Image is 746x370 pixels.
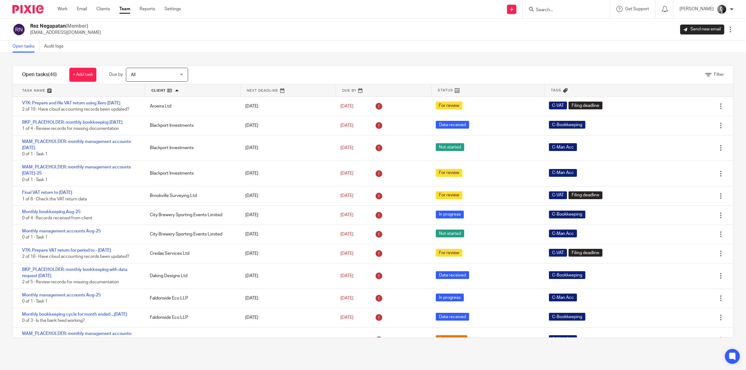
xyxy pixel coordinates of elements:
[144,190,239,202] div: Brookville Surveying Ltd
[679,6,714,12] p: [PERSON_NAME]
[436,294,464,301] span: In progress
[717,4,727,14] img: DSC_9061-3.jpg
[239,228,334,240] div: [DATE]
[549,249,567,257] span: C-VAT
[625,7,649,11] span: Get Support
[58,6,67,12] a: Work
[239,270,334,282] div: [DATE]
[436,211,464,218] span: In progress
[239,119,334,132] div: [DATE]
[549,271,585,279] span: C-Bookkeeping
[340,171,353,176] span: [DATE]
[22,120,122,125] a: BKP_PLACEHOLDER: monthly bookkeeping [DATE]
[436,102,462,109] span: For review
[549,191,567,199] span: C-VAT
[239,247,334,260] div: [DATE]
[340,146,353,150] span: [DATE]
[22,248,111,253] a: VTK: Prepare VAT return for period to - [DATE]
[22,210,81,214] a: Monthly bookkeeping Aug-25
[22,299,48,304] span: 0 of 1 · Task 1
[549,294,577,301] span: C-Man Acc
[340,296,353,300] span: [DATE]
[12,40,39,53] a: Open tasks
[436,249,462,257] span: For review
[340,104,353,108] span: [DATE]
[22,139,131,150] a: MAM_PLACEHOLDER: monthly management accounts [DATE]
[22,190,72,195] a: Final VAT return to [DATE]
[30,23,101,30] h2: Rez Negapatan
[436,169,462,177] span: For review
[12,23,25,36] img: svg%3E
[22,235,48,240] span: 0 of 1 · Task 1
[535,7,591,13] input: Search
[144,100,239,112] div: Aroeira Ltd
[714,72,724,77] span: Filter
[22,229,101,233] a: Monthly management accounts Aug-25
[436,335,467,343] span: Dependency
[22,267,127,278] a: BKP_PLACEHOLDER: monthly bookkeeping with data request [DATE]
[549,335,577,343] span: C-Man Acc
[340,213,353,217] span: [DATE]
[340,194,353,198] span: [DATE]
[22,280,119,285] span: 2 of 5 · Review records for missing documentation
[549,313,585,321] span: C-Bookkeeping
[436,191,462,199] span: For review
[22,178,48,182] span: 0 of 1 · Task 1
[144,311,239,324] div: Faldonside Eco LLP
[569,191,602,199] span: Filing deadline
[549,230,577,237] span: C-Man Acc
[680,25,724,34] a: Send new email
[119,6,130,12] a: Team
[22,197,87,201] span: 1 of 8 · Check the VAT return data
[436,313,469,321] span: Data received
[436,143,464,151] span: Not started
[109,71,123,78] p: Due by
[239,100,334,112] div: [DATE]
[436,121,469,129] span: Data received
[569,249,602,257] span: Filing deadline
[48,72,57,77] span: (46)
[22,293,101,297] a: Monthly management accounts Aug-25
[69,68,96,82] a: + Add task
[96,6,110,12] a: Clients
[144,270,239,282] div: Daking Designs Ltd
[340,123,353,128] span: [DATE]
[164,6,181,12] a: Settings
[22,318,85,323] span: 0 of 3 · Is the bank feed working?
[549,102,567,109] span: C-VAT
[551,88,561,93] span: Tags
[239,292,334,304] div: [DATE]
[22,126,119,131] span: 1 of 4 · Review records for missing documentation
[144,228,239,240] div: City Brewery Sporting Events Limited
[22,71,57,78] h1: Open tasks
[144,247,239,260] div: Credas Services Ltd
[340,251,353,256] span: [DATE]
[340,274,353,278] span: [DATE]
[144,209,239,221] div: City Brewery Sporting Events Limited
[340,315,353,320] span: [DATE]
[22,216,92,221] span: 0 of 4 · Records received from client
[66,24,88,29] span: (Member)
[22,331,132,342] a: MAM_PLACEHOLDER: monthly management accounts- [DATE]
[549,121,585,129] span: C-Bookkeeping
[30,30,101,36] p: [EMAIL_ADDRESS][DOMAIN_NAME]
[12,5,44,13] img: Pixie
[22,254,129,259] span: 2 of 16 · Have cloud accounting records been updated?
[239,209,334,221] div: [DATE]
[436,271,469,279] span: Data received
[239,311,334,324] div: [DATE]
[131,73,136,77] span: All
[239,142,334,154] div: [DATE]
[22,101,120,105] a: VTK: Prepare and file VAT return using Xero [DATE]
[22,165,131,176] a: MAM_PLACEHOLDER: monthly management accounts [DATE]-25
[144,167,239,180] div: Blackport Investments
[436,230,464,237] span: Not started
[340,232,353,236] span: [DATE]
[549,169,577,177] span: C-Man Acc
[77,6,87,12] a: Email
[144,119,239,132] div: Blackport Investments
[22,152,48,157] span: 0 of 1 · Task 1
[549,143,577,151] span: C-Man Acc
[549,211,585,218] span: C-Bookkeeping
[438,88,453,93] span: Status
